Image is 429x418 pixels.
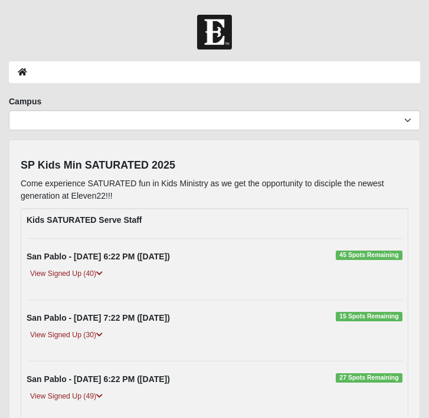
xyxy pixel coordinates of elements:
[27,329,106,341] a: View Signed Up (30)
[27,313,170,322] strong: San Pablo - [DATE] 7:22 PM ([DATE])
[336,373,402,383] span: 27 Spots Remaining
[27,374,170,384] strong: San Pablo - [DATE] 6:22 PM ([DATE])
[27,252,170,261] strong: San Pablo - [DATE] 6:22 PM ([DATE])
[21,177,408,202] p: Come experience SATURATED fun in Kids Ministry as we get the opportunity to disciple the newest g...
[9,96,41,107] label: Campus
[197,15,232,50] img: Church of Eleven22 Logo
[336,251,402,260] span: 45 Spots Remaining
[27,215,142,225] strong: Kids SATURATED Serve Staff
[27,268,106,280] a: View Signed Up (40)
[336,312,402,321] span: 15 Spots Remaining
[21,159,408,172] h4: SP Kids Min SATURATED 2025
[27,390,106,403] a: View Signed Up (49)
